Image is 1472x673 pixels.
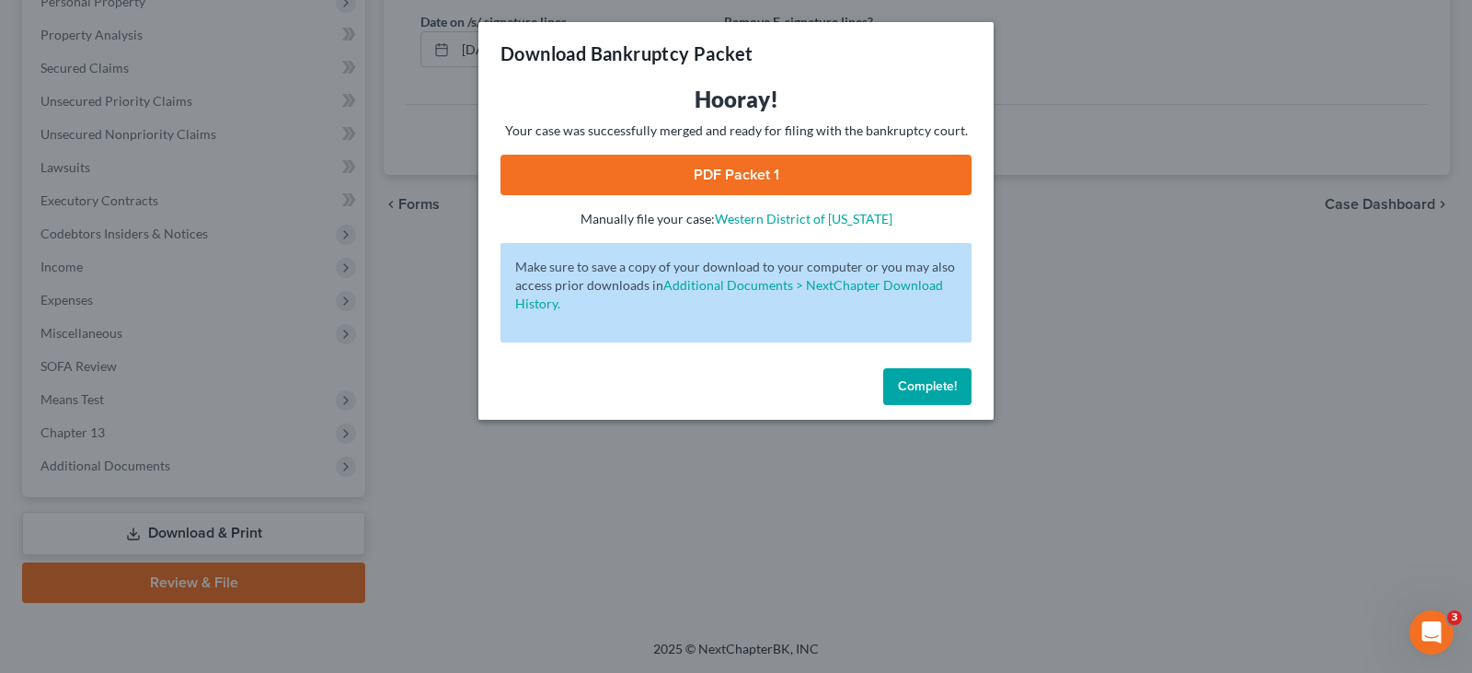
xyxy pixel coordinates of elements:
h3: Download Bankruptcy Packet [500,41,753,66]
a: Additional Documents > NextChapter Download History. [515,277,943,311]
p: Make sure to save a copy of your download to your computer or you may also access prior downloads in [515,258,957,313]
button: Complete! [883,368,972,405]
p: Your case was successfully merged and ready for filing with the bankruptcy court. [500,122,972,140]
a: PDF Packet 1 [500,155,972,195]
h3: Hooray! [500,85,972,114]
span: 3 [1447,610,1462,625]
iframe: Intercom live chat [1409,610,1454,655]
a: Western District of [US_STATE] [715,211,892,226]
span: Complete! [898,378,957,394]
p: Manually file your case: [500,210,972,228]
